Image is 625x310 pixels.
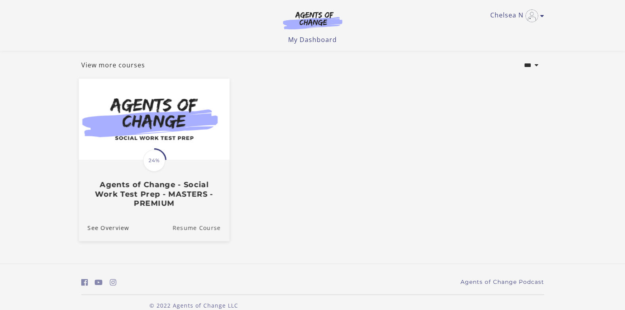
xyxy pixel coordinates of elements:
[143,149,165,172] span: 24%
[81,277,88,288] a: https://www.facebook.com/groups/aswbtestprep (Open in a new window)
[490,10,540,22] a: Toggle menu
[110,279,117,286] i: https://www.instagram.com/agentsofchangeprep/ (Open in a new window)
[461,278,544,286] a: Agents of Change Podcast
[87,180,220,208] h3: Agents of Change - Social Work Test Prep - MASTERS - PREMIUM
[81,60,145,70] a: View more courses
[81,279,88,286] i: https://www.facebook.com/groups/aswbtestprep (Open in a new window)
[275,11,351,29] img: Agents of Change Logo
[95,279,103,286] i: https://www.youtube.com/c/AgentsofChangeTestPrepbyMeaganMitchell (Open in a new window)
[95,277,103,288] a: https://www.youtube.com/c/AgentsofChangeTestPrepbyMeaganMitchell (Open in a new window)
[288,35,337,44] a: My Dashboard
[78,214,129,241] a: Agents of Change - Social Work Test Prep - MASTERS - PREMIUM: See Overview
[81,301,306,310] p: © 2022 Agents of Change LLC
[110,277,117,288] a: https://www.instagram.com/agentsofchangeprep/ (Open in a new window)
[172,214,229,241] a: Agents of Change - Social Work Test Prep - MASTERS - PREMIUM: Resume Course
